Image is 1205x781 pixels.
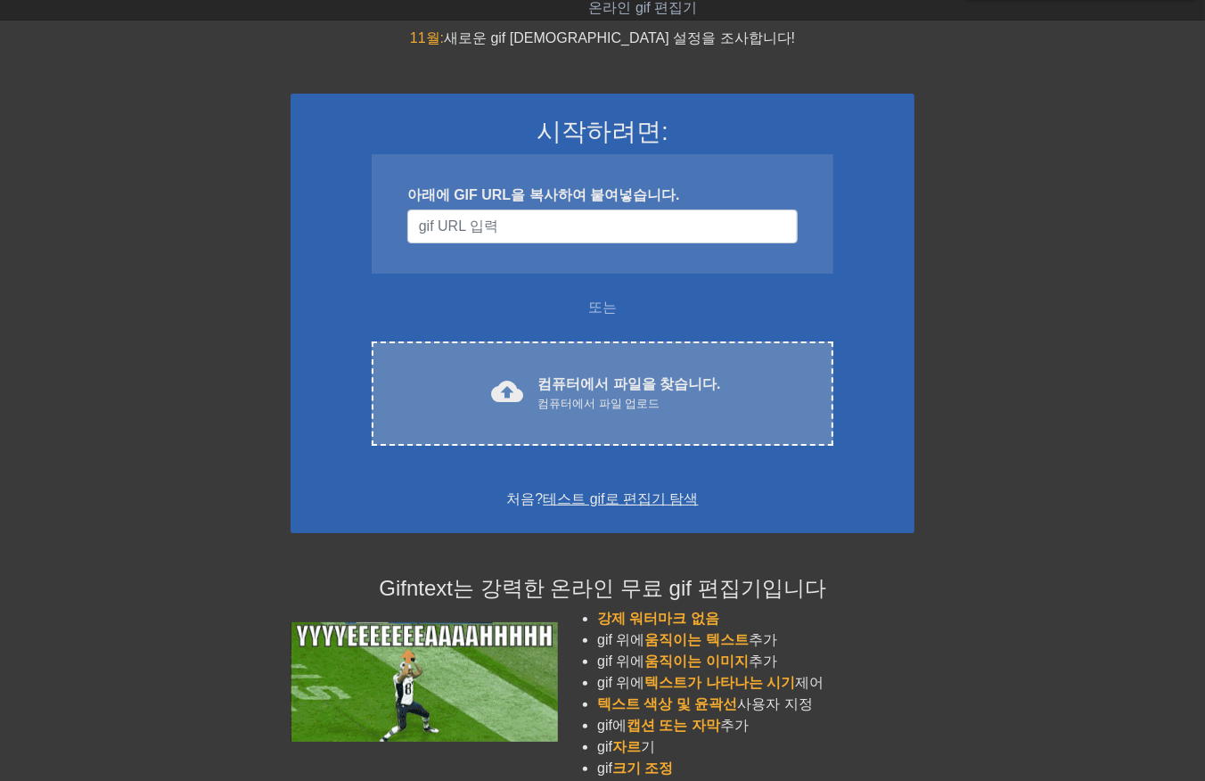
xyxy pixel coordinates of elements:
[597,694,914,715] li: 사용자 지정
[491,375,523,407] span: cloud_upload
[314,489,891,510] div: 처음?
[597,611,719,626] span: 강제 워터마크 없음
[597,651,914,672] li: gif 위에 추가
[291,622,558,742] img: football_small.gif
[291,576,914,602] h4: Gifntext는 강력한 온라인 무료 gif 편집기입니다
[645,632,749,647] span: 움직이는 텍스트
[407,210,798,243] input: 사용자 이름
[597,629,914,651] li: gif 위에 추가
[597,758,914,779] li: gif
[612,760,673,776] span: 크기 조정
[543,491,698,506] a: 테스트 gif로 편집기 탐색
[597,715,914,736] li: gif에 추가
[597,736,914,758] li: gif 기
[537,376,720,391] font: 컴퓨터에서 파일을 찾습니다.
[407,185,798,206] div: 아래에 GIF URL을 복사하여 붙여넣습니다.
[612,739,641,754] span: 자르
[410,30,444,45] span: 11월:
[627,718,720,733] span: 캡션 또는 자막
[597,672,914,694] li: gif 위에 제어
[291,28,914,49] div: 새로운 gif [DEMOGRAPHIC_DATA] 설정을 조사합니다!
[337,297,868,318] div: 또는
[314,117,891,147] h3: 시작하려면:
[597,696,737,711] span: 텍스트 색상 및 윤곽선
[645,654,749,669] span: 움직이는 이미지
[645,675,796,690] span: 텍스트가 나타나는 시기
[537,395,720,413] div: 컴퓨터에서 파일 업로드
